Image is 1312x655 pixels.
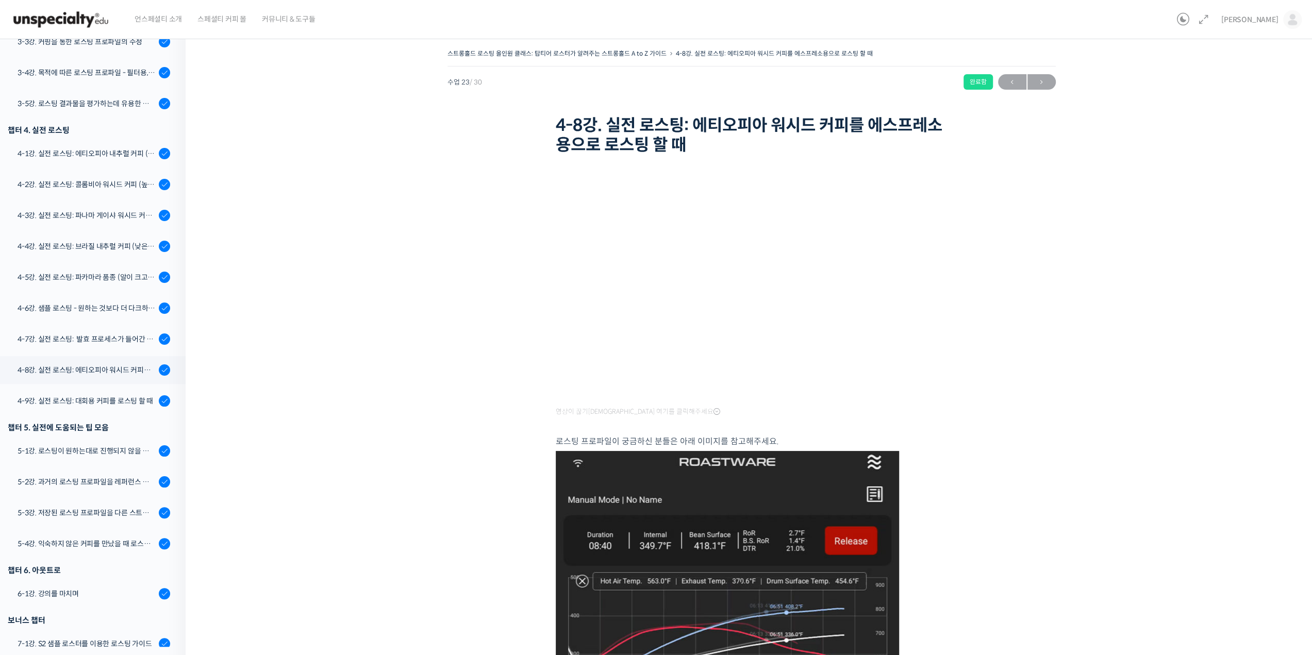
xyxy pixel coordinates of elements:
a: 대화 [68,327,133,352]
a: 홈 [3,327,68,352]
span: 설정 [159,342,172,350]
span: 홈 [32,342,39,350]
span: 대화 [94,343,107,351]
a: 설정 [133,327,198,352]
